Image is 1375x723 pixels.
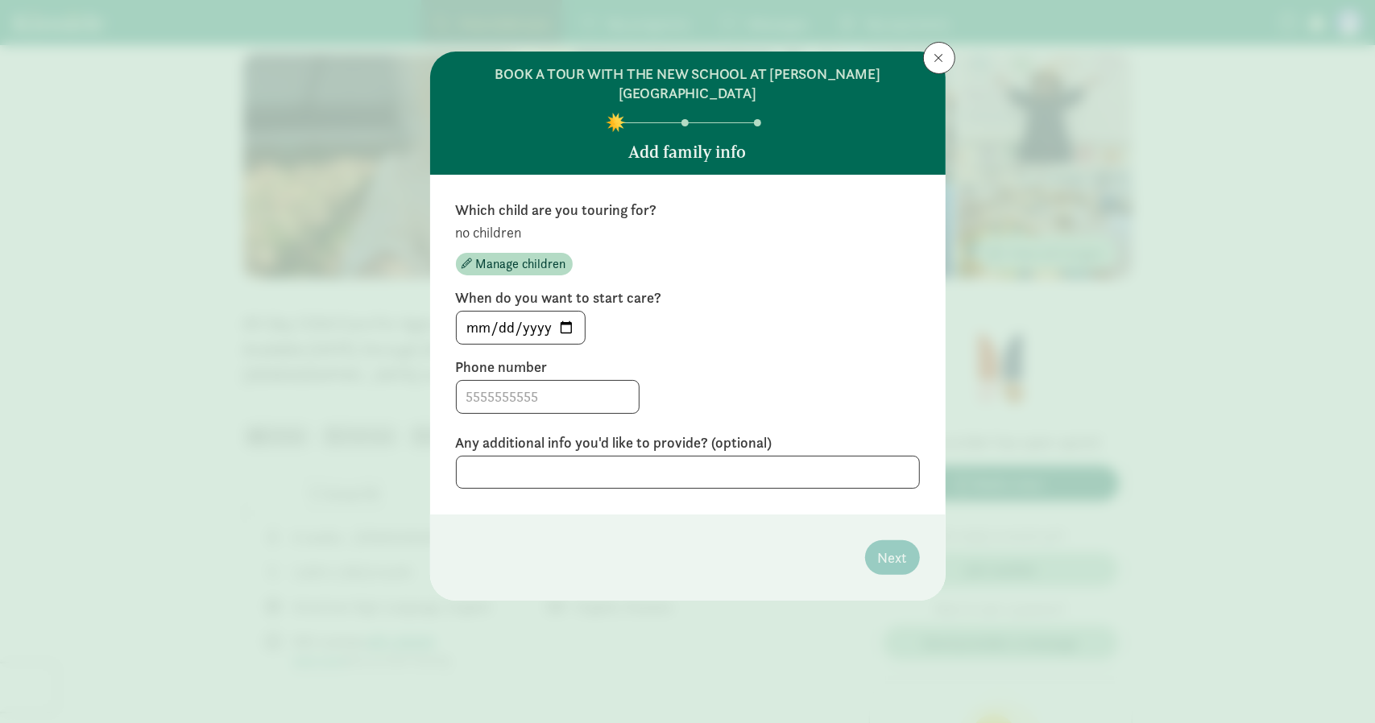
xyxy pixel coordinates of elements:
[865,540,920,575] button: Next
[457,381,639,413] input: 5555555555
[456,288,920,308] label: When do you want to start care?
[878,547,907,568] span: Next
[456,64,920,103] h6: BOOK A TOUR WITH THE NEW SCHOOL AT [PERSON_NAME][GEOGRAPHIC_DATA]
[456,253,573,275] button: Manage children
[456,357,920,377] label: Phone number
[629,143,747,162] h5: Add family info
[476,254,566,274] span: Manage children
[456,223,920,242] p: no children
[456,200,920,220] label: Which child are you touring for?
[456,433,920,452] label: Any additional info you'd like to provide? (optional)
